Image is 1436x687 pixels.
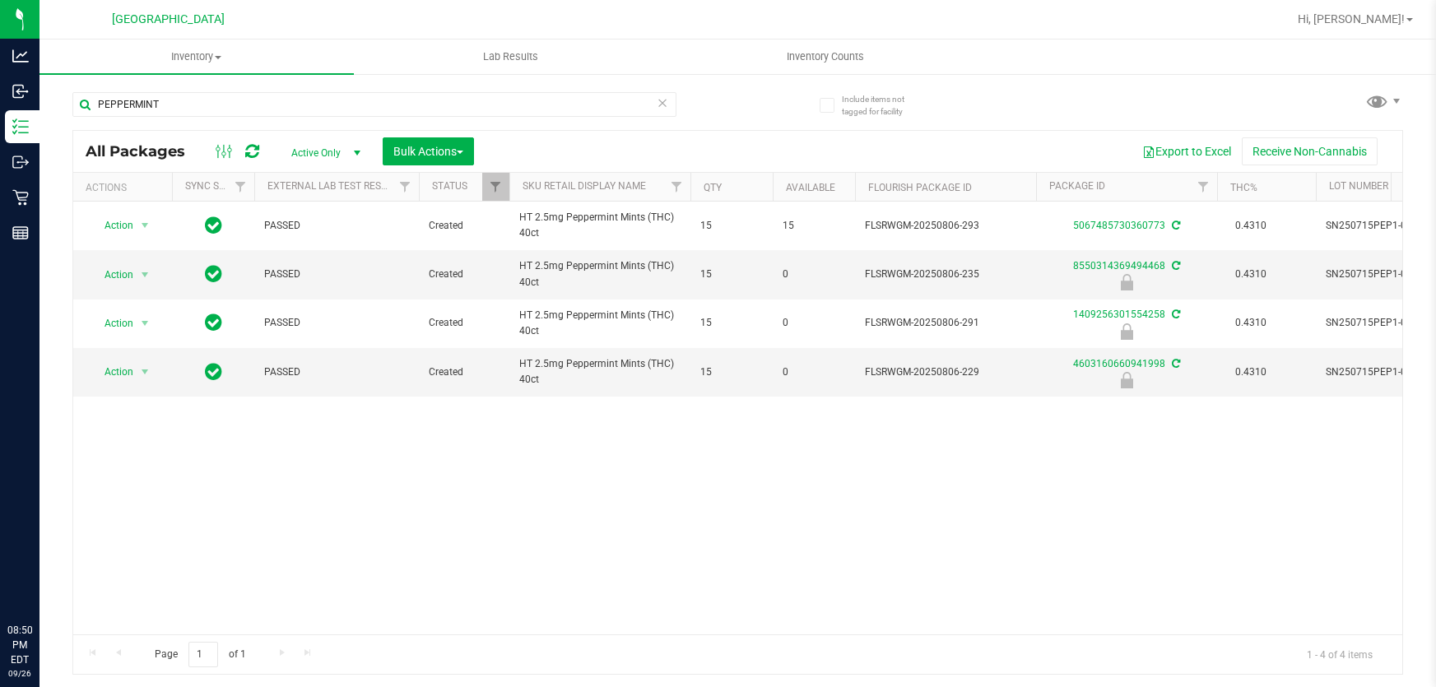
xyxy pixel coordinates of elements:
[1049,180,1105,192] a: Package ID
[868,182,972,193] a: Flourish Package ID
[264,364,409,380] span: PASSED
[12,83,29,100] inline-svg: Inbound
[700,218,763,234] span: 15
[482,173,509,201] a: Filter
[700,364,763,380] span: 15
[783,364,845,380] span: 0
[267,180,397,192] a: External Lab Test Result
[429,315,500,331] span: Created
[783,267,845,282] span: 0
[1169,260,1180,272] span: Sync from Compliance System
[764,49,886,64] span: Inventory Counts
[135,214,156,237] span: select
[392,173,419,201] a: Filter
[185,180,249,192] a: Sync Status
[354,39,668,74] a: Lab Results
[1169,309,1180,320] span: Sync from Compliance System
[461,49,560,64] span: Lab Results
[519,308,681,339] span: HT 2.5mg Peppermint Mints (THC) 40ct
[1326,267,1429,282] span: SN250715PEP1-0730
[205,214,222,237] span: In Sync
[141,642,259,667] span: Page of 1
[7,667,32,680] p: 09/26
[12,118,29,135] inline-svg: Inventory
[432,180,467,192] a: Status
[1326,364,1429,380] span: SN250715PEP1-0730
[700,315,763,331] span: 15
[783,218,845,234] span: 15
[264,267,409,282] span: PASSED
[865,315,1026,331] span: FLSRWGM-20250806-291
[90,312,134,335] span: Action
[519,210,681,241] span: HT 2.5mg Peppermint Mints (THC) 40ct
[1073,309,1165,320] a: 1409256301554258
[700,267,763,282] span: 15
[1326,315,1429,331] span: SN250715PEP1-0730
[40,39,354,74] a: Inventory
[90,360,134,383] span: Action
[1294,642,1386,666] span: 1 - 4 of 4 items
[12,225,29,241] inline-svg: Reports
[429,218,500,234] span: Created
[842,93,924,118] span: Include items not tagged for facility
[1227,360,1275,384] span: 0.4310
[1169,220,1180,231] span: Sync from Compliance System
[865,218,1026,234] span: FLSRWGM-20250806-293
[1132,137,1242,165] button: Export to Excel
[205,262,222,285] span: In Sync
[1034,274,1220,290] div: Newly Received
[519,258,681,290] span: HT 2.5mg Peppermint Mints (THC) 40ct
[429,267,500,282] span: Created
[264,218,409,234] span: PASSED
[86,142,202,160] span: All Packages
[786,182,835,193] a: Available
[393,145,463,158] span: Bulk Actions
[668,39,983,74] a: Inventory Counts
[135,263,156,286] span: select
[429,364,500,380] span: Created
[865,267,1026,282] span: FLSRWGM-20250806-235
[135,312,156,335] span: select
[188,642,218,667] input: 1
[40,49,354,64] span: Inventory
[1073,358,1165,369] a: 4603160660941998
[1169,358,1180,369] span: Sync from Compliance System
[90,263,134,286] span: Action
[657,92,668,114] span: Clear
[1326,218,1429,234] span: SN250715PEP1-0730
[383,137,474,165] button: Bulk Actions
[1034,372,1220,388] div: Newly Received
[12,189,29,206] inline-svg: Retail
[865,364,1026,380] span: FLSRWGM-20250806-229
[72,92,676,117] input: Search Package ID, Item Name, SKU, Lot or Part Number...
[1227,262,1275,286] span: 0.4310
[112,12,225,26] span: [GEOGRAPHIC_DATA]
[12,154,29,170] inline-svg: Outbound
[1073,260,1165,272] a: 8550314369494468
[12,48,29,64] inline-svg: Analytics
[1230,182,1257,193] a: THC%
[783,315,845,331] span: 0
[704,182,722,193] a: Qty
[90,214,134,237] span: Action
[227,173,254,201] a: Filter
[1034,323,1220,340] div: Newly Received
[1190,173,1217,201] a: Filter
[1227,311,1275,335] span: 0.4310
[1298,12,1405,26] span: Hi, [PERSON_NAME]!
[1329,180,1388,192] a: Lot Number
[1227,214,1275,238] span: 0.4310
[1242,137,1378,165] button: Receive Non-Cannabis
[1073,220,1165,231] a: 5067485730360773
[663,173,690,201] a: Filter
[205,311,222,334] span: In Sync
[264,315,409,331] span: PASSED
[16,555,66,605] iframe: Resource center
[7,623,32,667] p: 08:50 PM EDT
[86,182,165,193] div: Actions
[205,360,222,383] span: In Sync
[519,356,681,388] span: HT 2.5mg Peppermint Mints (THC) 40ct
[135,360,156,383] span: select
[523,180,646,192] a: Sku Retail Display Name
